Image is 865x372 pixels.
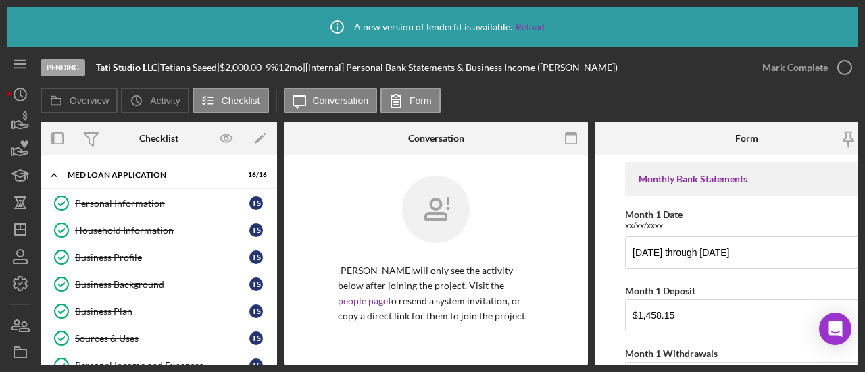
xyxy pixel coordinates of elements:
[249,277,263,291] div: T S
[762,54,828,81] div: Mark Complete
[75,333,249,344] div: Sources & Uses
[47,298,270,325] a: Business PlanTS
[266,62,278,73] div: 9 %
[68,171,233,179] div: MED Loan Application
[41,88,118,113] button: Overview
[313,95,369,106] label: Conversation
[75,360,249,371] div: Personal Income and Expenses
[625,209,683,220] label: Month 1 Date
[47,190,270,217] a: Personal InformationTS
[284,88,378,113] button: Conversation
[139,133,178,144] div: Checklist
[639,174,855,184] div: Monthly Bank Statements
[338,295,388,307] a: people page
[150,95,180,106] label: Activity
[249,304,263,318] div: T S
[516,22,545,32] a: Reload
[47,325,270,352] a: Sources & UsesTS
[70,95,109,106] label: Overview
[121,88,189,113] button: Activity
[47,271,270,298] a: Business BackgroundTS
[96,62,160,73] div: |
[249,358,263,372] div: T S
[410,95,432,106] label: Form
[408,133,464,144] div: Conversation
[75,306,249,317] div: Business Plan
[249,331,263,345] div: T S
[222,95,260,106] label: Checklist
[220,62,266,73] div: $2,000.00
[735,133,758,144] div: Form
[47,244,270,271] a: Business ProfileTS
[75,252,249,263] div: Business Profile
[303,62,618,73] div: | [Internal] Personal Bank Statements & Business Income ([PERSON_NAME])
[243,171,267,179] div: 16 / 16
[819,313,851,345] div: Open Intercom Messenger
[380,88,441,113] button: Form
[278,62,303,73] div: 12 mo
[96,61,157,73] b: Tati Studio LLC
[320,10,545,44] div: A new version of lenderfit is available.
[625,285,695,296] label: Month 1 Deposit
[249,223,263,237] div: T S
[193,88,269,113] button: Checklist
[47,217,270,244] a: Household InformationTS
[160,62,220,73] div: Tetiana Saeed |
[75,225,249,236] div: Household Information
[75,279,249,290] div: Business Background
[75,198,249,209] div: Personal Information
[749,54,858,81] button: Mark Complete
[249,196,263,210] div: T S
[41,59,85,76] div: Pending
[338,263,534,324] p: [PERSON_NAME] will only see the activity below after joining the project. Visit the to resend a s...
[625,348,718,359] label: Month 1 Withdrawals
[249,250,263,264] div: T S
